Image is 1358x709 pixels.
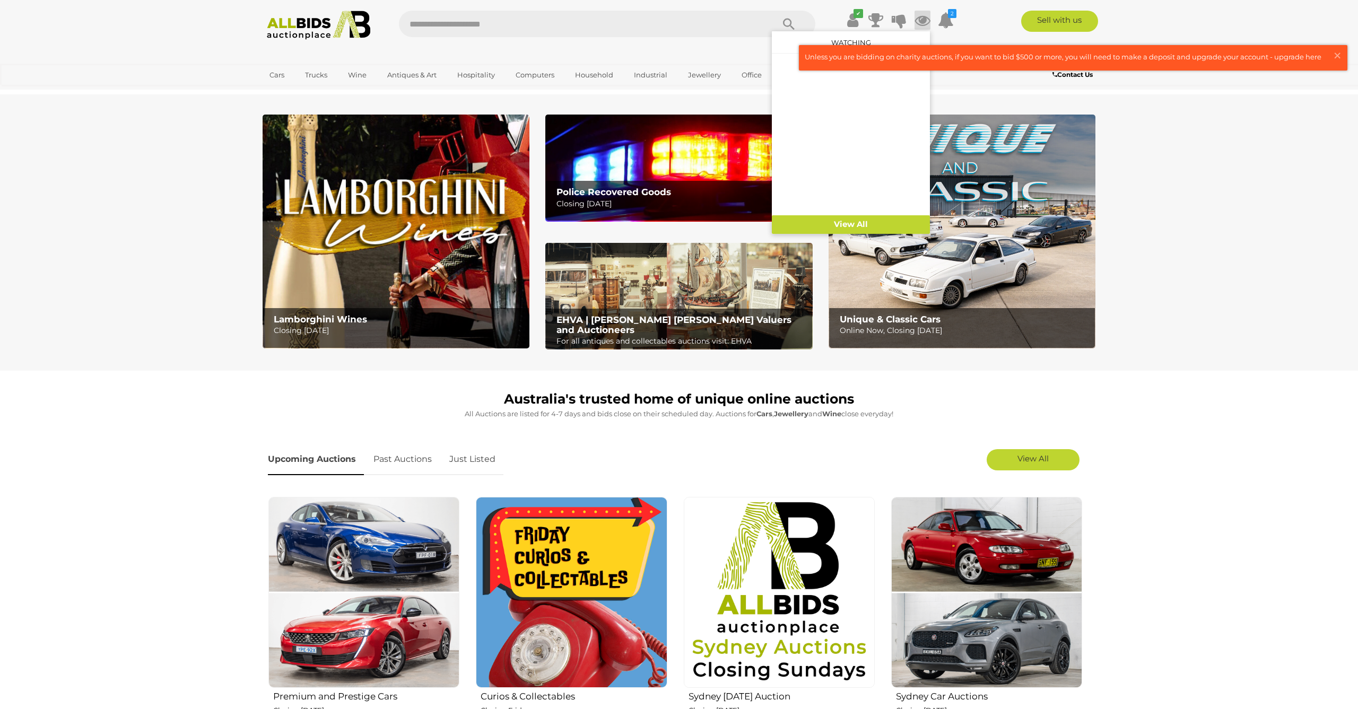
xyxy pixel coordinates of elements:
a: View All [772,215,930,234]
img: Lamborghini Wines [263,115,529,348]
img: EHVA | Evans Hastings Valuers and Auctioneers [545,243,812,350]
a: Trucks [298,66,334,84]
span: × [1333,45,1342,66]
h2: Sydney [DATE] Auction [689,689,875,702]
b: EHVA | [PERSON_NAME] [PERSON_NAME] Valuers and Auctioneers [556,314,791,335]
a: Just Listed [441,444,503,475]
b: Police Recovered Goods [556,187,671,197]
a: Industrial [627,66,674,84]
img: Sydney Car Auctions [891,497,1082,688]
strong: Wine [822,409,841,418]
img: Allbids.com.au [261,11,376,40]
a: Hospitality [450,66,502,84]
a: Antiques & Art [380,66,443,84]
b: Unique & Classic Cars [840,314,941,325]
a: Office [735,66,769,84]
a: View All [987,449,1080,470]
h1: Australia's trusted home of unique online auctions [268,392,1090,407]
img: Premium and Prestige Cars [268,497,459,688]
a: Lamborghini Wines Lamborghini Wines Closing [DATE] [263,115,529,348]
button: Search [762,11,815,37]
p: All Auctions are listed for 4-7 days and bids close on their scheduled day. Auctions for , and cl... [268,408,1090,420]
p: Closing [DATE] [556,197,806,211]
a: Watching [831,38,871,47]
a: Wine [341,66,373,84]
p: Online Now, Closing [DATE] [840,324,1090,337]
a: Computers [509,66,561,84]
i: 2 [948,9,956,18]
p: Closing [DATE] [274,324,524,337]
img: Police Recovered Goods [545,115,812,221]
a: Household [568,66,620,84]
img: Sydney Sunday Auction [684,497,875,688]
a: Police Recovered Goods Police Recovered Goods Closing [DATE] [545,115,812,221]
strong: Jewellery [774,409,808,418]
a: Jewellery [681,66,728,84]
b: Lamborghini Wines [274,314,367,325]
a: Sell with us [1021,11,1098,32]
a: Contact Us [1052,69,1095,81]
a: EHVA | Evans Hastings Valuers and Auctioneers EHVA | [PERSON_NAME] [PERSON_NAME] Valuers and Auct... [545,243,812,350]
h2: Premium and Prestige Cars [273,689,459,702]
b: Contact Us [1052,71,1093,78]
a: Upcoming Auctions [268,444,364,475]
span: View All [1017,453,1049,463]
img: Unique & Classic Cars [829,115,1095,348]
a: ✔ [845,11,860,30]
strong: Cars [756,409,772,418]
a: Cars [263,66,291,84]
p: For all antiques and collectables auctions visit: EHVA [556,335,806,348]
img: Curios & Collectables [476,497,667,688]
h2: Sydney Car Auctions [896,689,1082,702]
h2: Curios & Collectables [481,689,667,702]
a: Past Auctions [365,444,440,475]
a: Unique & Classic Cars Unique & Classic Cars Online Now, Closing [DATE] [829,115,1095,348]
i: ✔ [854,9,863,18]
a: 2 [938,11,954,30]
